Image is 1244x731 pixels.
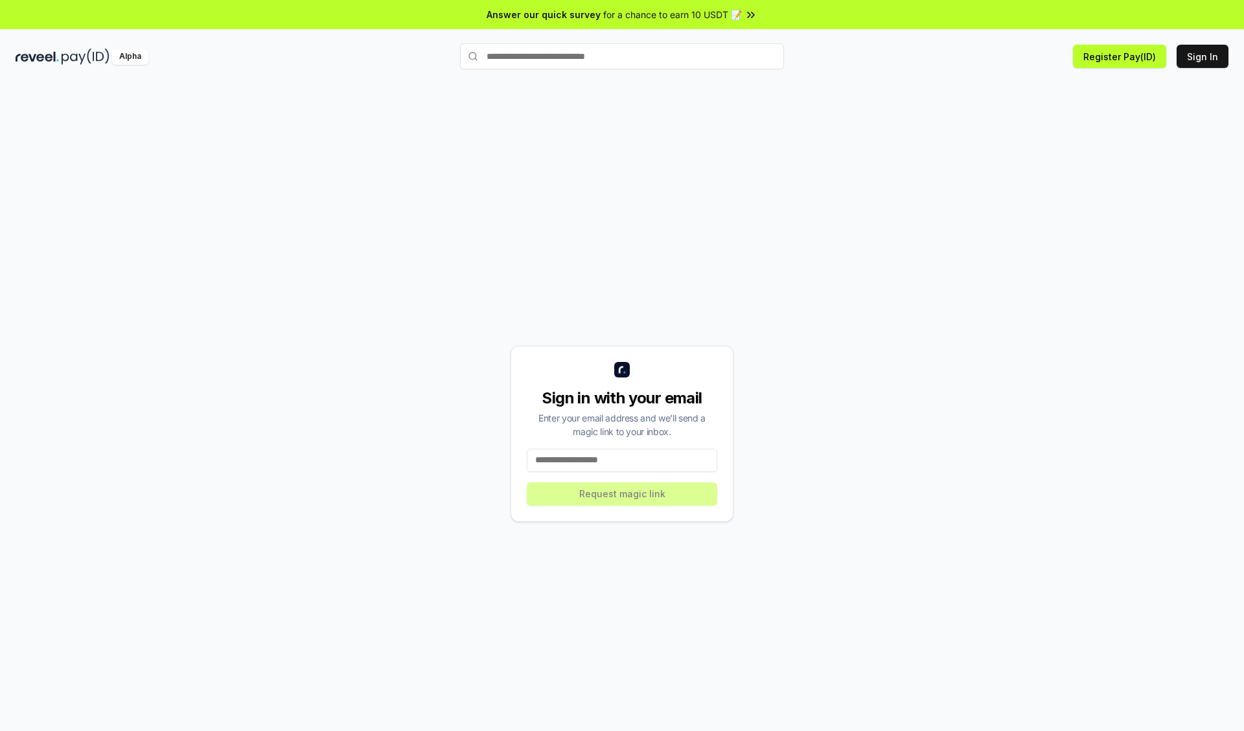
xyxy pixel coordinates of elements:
span: Answer our quick survey [487,8,601,21]
img: pay_id [62,49,109,65]
div: Sign in with your email [527,388,717,409]
button: Register Pay(ID) [1073,45,1166,68]
img: reveel_dark [16,49,59,65]
button: Sign In [1177,45,1228,68]
span: for a chance to earn 10 USDT 📝 [603,8,742,21]
div: Alpha [112,49,148,65]
div: Enter your email address and we’ll send a magic link to your inbox. [527,411,717,438]
img: logo_small [614,362,630,377]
